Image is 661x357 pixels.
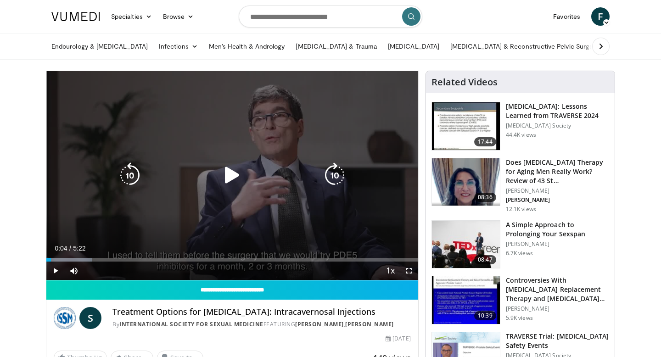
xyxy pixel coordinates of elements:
a: Favorites [548,7,586,26]
p: [PERSON_NAME] [506,305,609,312]
img: International Society for Sexual Medicine [54,307,76,329]
a: [PERSON_NAME] [345,320,394,328]
a: Specialties [106,7,157,26]
a: International Society for Sexual Medicine [119,320,263,328]
a: [MEDICAL_DATA] [382,37,445,56]
h4: Related Videos [431,77,498,88]
span: / [69,245,71,252]
h3: A Simple Approach to Prolonging Your Sexspan [506,220,609,239]
p: [PERSON_NAME] [506,240,609,248]
h4: Treatment Options for [MEDICAL_DATA]: Intracavernosal Injections [112,307,411,317]
h3: TRAVERSE Trial: [MEDICAL_DATA] Safety Events [506,332,609,350]
p: [PERSON_NAME] [506,196,609,204]
img: 1317c62a-2f0d-4360-bee0-b1bff80fed3c.150x105_q85_crop-smart_upscale.jpg [432,102,500,150]
p: [PERSON_NAME] [506,187,609,195]
span: 08:36 [474,193,496,202]
div: Progress Bar [46,258,418,262]
h3: Controversies With [MEDICAL_DATA] Replacement Therapy and [MEDICAL_DATA] Can… [506,276,609,303]
img: VuMedi Logo [51,12,100,21]
a: Infections [153,37,203,56]
a: Endourology & [MEDICAL_DATA] [46,37,153,56]
button: Fullscreen [400,262,418,280]
div: [DATE] [386,335,410,343]
span: 0:04 [55,245,67,252]
button: Mute [65,262,83,280]
a: [MEDICAL_DATA] & Reconstructive Pelvic Surgery [445,37,604,56]
div: By FEATURING , [112,320,411,329]
img: 418933e4-fe1c-4c2e-be56-3ce3ec8efa3b.150x105_q85_crop-smart_upscale.jpg [432,276,500,324]
input: Search topics, interventions [239,6,422,28]
span: 17:44 [474,137,496,146]
a: F [591,7,610,26]
h3: [MEDICAL_DATA]: Lessons Learned from TRAVERSE 2024 [506,102,609,120]
a: 10:39 Controversies With [MEDICAL_DATA] Replacement Therapy and [MEDICAL_DATA] Can… [PERSON_NAME]... [431,276,609,324]
img: c4bd4661-e278-4c34-863c-57c104f39734.150x105_q85_crop-smart_upscale.jpg [432,221,500,268]
p: 44.4K views [506,131,536,139]
p: 6.7K views [506,250,533,257]
a: [MEDICAL_DATA] & Trauma [290,37,382,56]
video-js: Video Player [46,71,418,280]
span: 5:22 [73,245,85,252]
span: 10:39 [474,311,496,320]
img: 1fb63f24-3a49-41d9-af93-8ce49bfb7a73.png.150x105_q85_crop-smart_upscale.png [432,158,500,206]
p: 12.1K views [506,206,536,213]
p: [MEDICAL_DATA] Society [506,122,609,129]
a: S [79,307,101,329]
button: Playback Rate [381,262,400,280]
button: Play [46,262,65,280]
a: 08:47 A Simple Approach to Prolonging Your Sexspan [PERSON_NAME] 6.7K views [431,220,609,269]
span: 08:47 [474,255,496,264]
p: 5.9K views [506,314,533,322]
a: 08:36 Does [MEDICAL_DATA] Therapy for Aging Men Really Work? Review of 43 St… [PERSON_NAME] [PERS... [431,158,609,213]
a: 17:44 [MEDICAL_DATA]: Lessons Learned from TRAVERSE 2024 [MEDICAL_DATA] Society 44.4K views [431,102,609,151]
a: Men’s Health & Andrology [203,37,291,56]
h3: Does [MEDICAL_DATA] Therapy for Aging Men Really Work? Review of 43 St… [506,158,609,185]
a: Browse [157,7,200,26]
a: [PERSON_NAME] [295,320,344,328]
